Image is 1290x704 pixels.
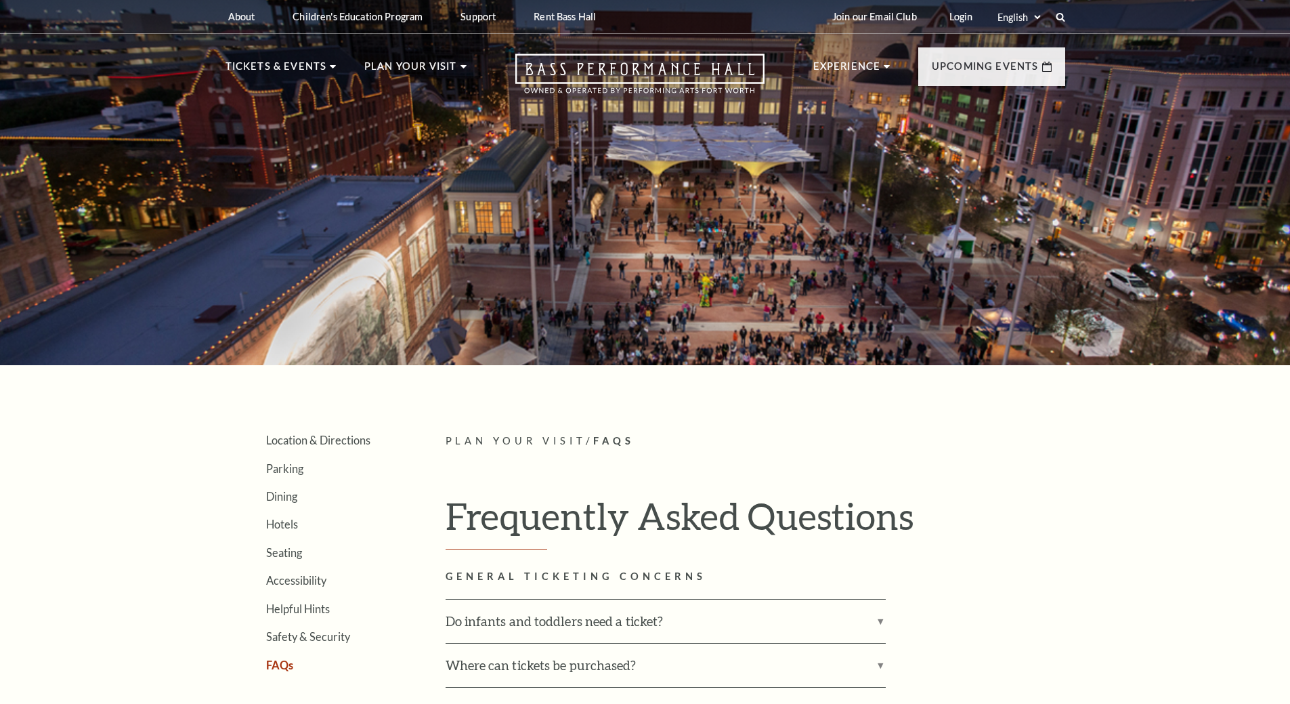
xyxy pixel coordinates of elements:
[266,546,302,559] a: Seating
[266,434,370,447] a: Location & Directions
[446,600,886,643] label: Do infants and toddlers need a ticket?
[446,644,886,687] label: Where can tickets be purchased?
[266,462,303,475] a: Parking
[932,58,1039,83] p: Upcoming Events
[446,435,586,447] span: Plan Your Visit
[813,58,881,83] p: Experience
[364,58,457,83] p: Plan Your Visit
[593,435,635,447] span: FAQs
[266,574,326,587] a: Accessibility
[266,659,293,671] a: FAQs
[995,11,1043,24] select: Select:
[446,568,1065,585] h2: GENERAL TICKETING CONCERNS
[228,11,255,22] p: About
[266,490,297,503] a: Dining
[446,433,1065,450] p: /
[460,11,496,22] p: Support
[266,518,298,531] a: Hotels
[534,11,596,22] p: Rent Bass Hall
[446,494,1065,550] h1: Frequently Asked Questions
[293,11,423,22] p: Children's Education Program
[266,602,330,615] a: Helpful Hints
[225,58,327,83] p: Tickets & Events
[266,630,350,643] a: Safety & Security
